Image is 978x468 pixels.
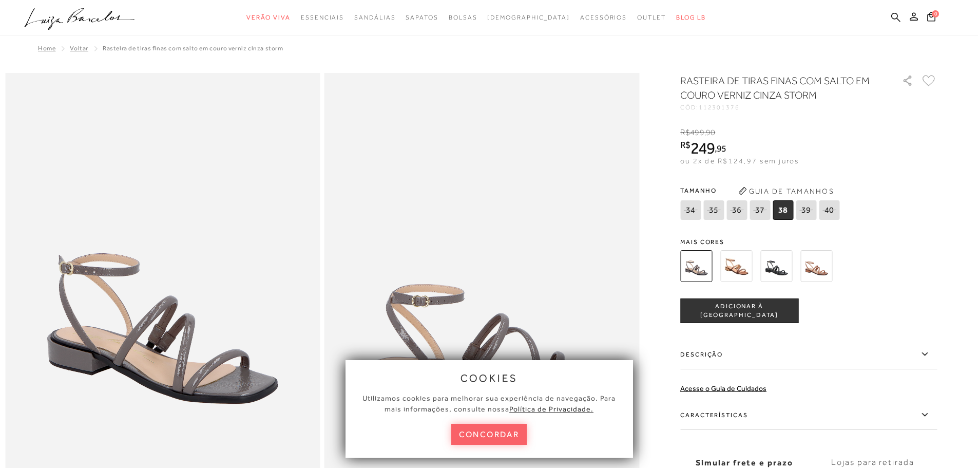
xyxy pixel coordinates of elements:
[706,128,715,137] span: 90
[680,128,690,137] i: R$
[735,183,837,199] button: Guia de Tamanhos
[354,14,395,21] span: Sandálias
[70,45,88,52] a: Voltar
[773,200,793,220] span: 38
[699,104,740,111] span: 112301376
[676,8,706,27] a: BLOG LB
[726,200,747,220] span: 36
[690,128,704,137] span: 499
[680,400,937,430] label: Características
[760,250,792,282] img: SANDÁLIA RASTEIRA EM COURO VERNIZ PRETO
[580,8,627,27] a: noSubCategoriesText
[103,45,283,52] span: RASTEIRA DE TIRAS FINAS COM SALTO EM COURO VERNIZ CINZA STORM
[680,239,937,245] span: Mais cores
[406,8,438,27] a: noSubCategoriesText
[637,8,666,27] a: noSubCategoriesText
[449,14,477,21] span: Bolsas
[406,14,438,21] span: Sapatos
[680,298,798,323] button: ADICIONAR À [GEOGRAPHIC_DATA]
[461,372,518,384] span: cookies
[509,405,593,413] a: Política de Privacidade.
[246,14,291,21] span: Verão Viva
[451,424,527,445] button: concordar
[680,250,712,282] img: RASTEIRA DE TIRAS FINAS COM SALTO EM COURO VERNIZ CINZA STORM
[301,14,344,21] span: Essenciais
[681,302,798,320] span: ADICIONAR À [GEOGRAPHIC_DATA]
[38,45,55,52] a: Home
[246,8,291,27] a: noSubCategoriesText
[932,10,939,17] span: 0
[717,143,726,154] span: 95
[704,128,716,137] i: ,
[750,200,770,220] span: 37
[637,14,666,21] span: Outlet
[819,200,839,220] span: 40
[487,14,570,21] span: [DEMOGRAPHIC_DATA]
[487,8,570,27] a: noSubCategoriesText
[680,340,937,369] label: Descrição
[800,250,832,282] img: SANDÁLIA RASTEIRA EM VERNIZ CARAMELO
[796,200,816,220] span: 39
[680,140,691,149] i: R$
[680,73,873,102] h1: RASTEIRA DE TIRAS FINAS COM SALTO EM COURO VERNIZ CINZA STORM
[680,384,766,392] a: Acesse o Guia de Cuidados
[580,14,627,21] span: Acessórios
[449,8,477,27] a: noSubCategoriesText
[715,144,726,153] i: ,
[703,200,724,220] span: 35
[691,139,715,157] span: 249
[924,11,938,25] button: 0
[680,200,701,220] span: 34
[301,8,344,27] a: noSubCategoriesText
[680,157,799,165] span: ou 2x de R$124,97 sem juros
[354,8,395,27] a: noSubCategoriesText
[362,394,616,413] span: Utilizamos cookies para melhorar sua experiência de navegação. Para mais informações, consulte nossa
[720,250,752,282] img: SANDÁLIA RASTEIRA DEGRADÊ BRONZE
[680,104,886,110] div: CÓD:
[676,14,706,21] span: BLOG LB
[680,183,842,198] span: Tamanho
